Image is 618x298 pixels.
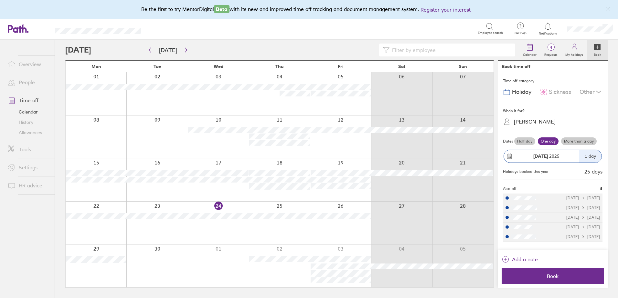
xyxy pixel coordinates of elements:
div: Holidays booked this year [503,169,549,174]
div: Book time off [502,64,530,69]
label: My holidays [561,51,587,57]
a: Book [587,40,608,60]
a: Notifications [538,22,559,35]
div: [DATE] [DATE] [566,234,600,239]
div: Other [580,86,602,98]
div: 1 day [579,150,602,163]
a: History [3,117,55,127]
a: Overview [3,58,55,71]
div: Time off category [503,76,602,86]
span: Sun [459,64,467,69]
a: Calendar [519,40,540,60]
button: Register your interest [421,6,471,14]
strong: [DATE] [533,153,548,159]
a: HR advice [3,179,55,192]
span: Mon [91,64,101,69]
span: Holiday [512,89,531,95]
label: Book [590,51,605,57]
a: Settings [3,161,55,174]
a: 4Requests [540,40,561,60]
span: 2025 [533,154,559,159]
span: Wed [214,64,223,69]
span: Dates [503,139,513,144]
div: Be the first to try MentorDigital with its new and improved time off tracking and document manage... [141,5,477,14]
div: [DATE] [DATE] [566,215,600,220]
label: Calendar [519,51,540,57]
label: Half day [514,137,535,145]
div: Search [159,25,175,31]
label: Requests [540,51,561,57]
input: Filter by employee [389,44,511,56]
span: Notifications [538,32,559,35]
span: 4 [540,45,561,50]
span: Beta [214,5,229,13]
a: Tools [3,143,55,156]
div: [DATE] [DATE] [566,196,600,200]
label: More than a day [561,137,597,145]
div: [DATE] [DATE] [566,205,600,210]
a: People [3,76,55,89]
span: Fri [338,64,344,69]
span: Book [506,273,599,279]
span: 5 [600,186,602,191]
a: Calendar [3,107,55,117]
button: Book [502,268,604,284]
a: Allowances [3,127,55,138]
label: One day [538,137,559,145]
div: [DATE] [DATE] [566,225,600,229]
span: Thu [275,64,283,69]
button: Add a note [502,254,538,264]
span: Sat [398,64,405,69]
a: Time off [3,94,55,107]
span: Add a note [512,254,538,264]
span: Tue [154,64,161,69]
div: [PERSON_NAME] [514,119,556,125]
button: [DATE] 20251 day [503,146,602,166]
span: Employee search [478,31,503,35]
span: Get help [510,31,531,35]
button: [DATE] [154,45,182,55]
span: Also off [503,186,517,191]
div: Who's it for? [503,106,602,116]
a: My holidays [561,40,587,60]
div: 25 days [584,169,602,174]
span: Sickness [549,89,571,95]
